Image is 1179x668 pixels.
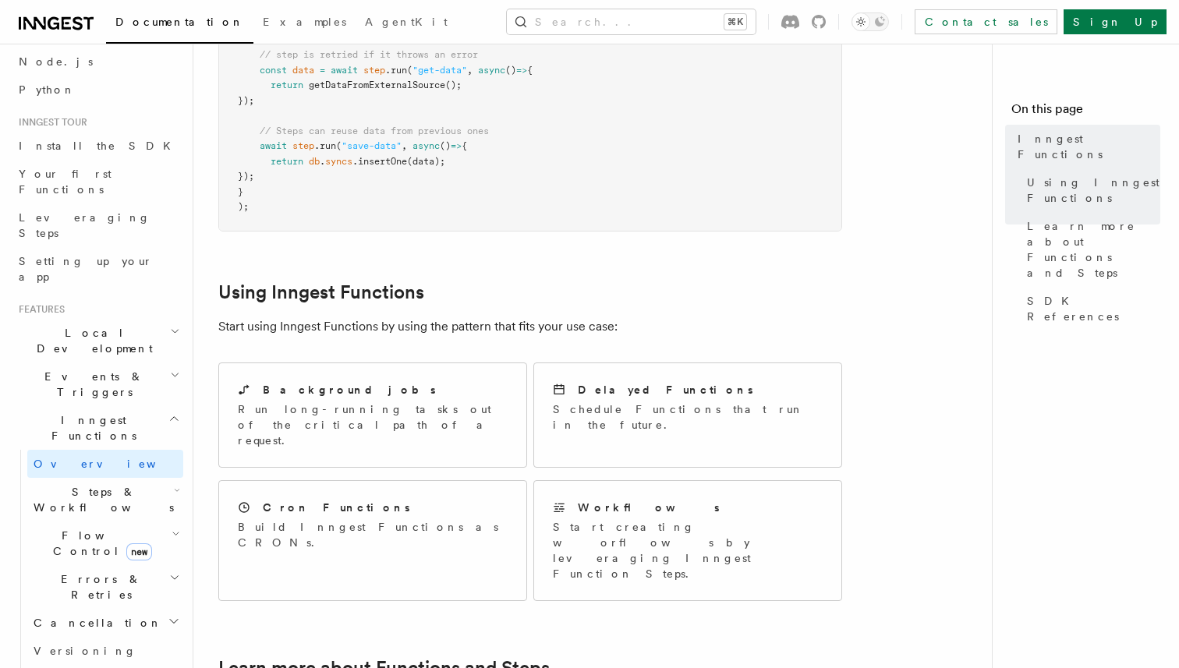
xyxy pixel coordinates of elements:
[516,65,527,76] span: =>
[1027,175,1160,206] span: Using Inngest Functions
[271,156,303,167] span: return
[331,65,358,76] span: await
[12,325,170,356] span: Local Development
[292,140,314,151] span: step
[263,500,410,515] h2: Cron Functions
[263,382,436,398] h2: Background jobs
[724,14,746,30] kbd: ⌘K
[309,156,320,167] span: db
[342,140,402,151] span: "save-data"
[407,65,412,76] span: (
[1011,125,1160,168] a: Inngest Functions
[253,5,356,42] a: Examples
[260,125,489,136] span: // Steps can reuse data from previous ones
[260,49,478,60] span: // step is retried if it throws an error
[1018,131,1160,162] span: Inngest Functions
[527,65,533,76] span: {
[27,571,169,603] span: Errors & Retries
[27,609,183,637] button: Cancellation
[218,316,842,338] p: Start using Inngest Functions by using the pattern that fits your use case:
[12,116,87,129] span: Inngest tour
[915,9,1057,34] a: Contact sales
[27,615,162,631] span: Cancellation
[12,406,183,450] button: Inngest Functions
[34,645,136,657] span: Versioning
[451,140,462,151] span: =>
[578,382,753,398] h2: Delayed Functions
[249,34,276,45] span: async
[126,543,152,560] span: new
[12,160,183,203] a: Your first Functions
[238,201,249,212] span: );
[320,65,325,76] span: =
[578,500,720,515] h2: Workflows
[352,156,407,167] span: .insertOne
[12,362,183,406] button: Events & Triggers
[292,65,314,76] span: data
[19,140,180,152] span: Install the SDK
[27,637,183,665] a: Versioning
[12,369,170,400] span: Events & Triggers
[1021,212,1160,287] a: Learn more about Functions and Steps
[19,55,93,68] span: Node.js
[1021,287,1160,330] a: SDK References
[12,132,183,160] a: Install the SDK
[1027,293,1160,324] span: SDK References
[238,171,254,182] span: });
[12,247,183,291] a: Setting up your app
[309,80,445,90] span: getDataFromExternalSource
[1011,100,1160,125] h4: On this page
[1021,168,1160,212] a: Using Inngest Functions
[19,211,150,239] span: Leveraging Steps
[238,401,508,448] p: Run long-running tasks out of the critical path of a request.
[331,34,342,45] span: =>
[533,362,842,468] a: Delayed FunctionsSchedule Functions that run in the future.
[238,519,508,550] p: Build Inngest Functions as CRONs.
[12,48,183,76] a: Node.js
[27,484,174,515] span: Steps & Workflows
[1064,9,1167,34] a: Sign Up
[238,186,243,197] span: }
[19,255,153,283] span: Setting up your app
[12,203,183,247] a: Leveraging Steps
[27,521,183,565] button: Flow Controlnew
[263,16,346,28] span: Examples
[314,140,336,151] span: .run
[851,12,889,31] button: Toggle dark mode
[115,16,244,28] span: Documentation
[553,519,823,581] p: Start creating worflows by leveraging Inngest Function Steps.
[533,480,842,601] a: WorkflowsStart creating worflows by leveraging Inngest Function Steps.
[27,450,183,478] a: Overview
[1027,218,1160,281] span: Learn more about Functions and Steps
[363,65,385,76] span: step
[12,319,183,362] button: Local Development
[336,140,342,151] span: (
[27,528,172,559] span: Flow Control
[412,65,467,76] span: "get-data"
[325,156,352,167] span: syncs
[553,401,823,433] p: Schedule Functions that run in the future.
[478,65,505,76] span: async
[19,83,76,96] span: Python
[19,168,112,196] span: Your first Functions
[218,480,527,601] a: Cron FunctionsBuild Inngest Functions as CRONs.
[342,34,347,45] span: {
[27,478,183,521] button: Steps & Workflows
[505,65,516,76] span: ()
[440,140,451,151] span: ()
[385,65,407,76] span: .run
[276,34,331,45] span: ({ step })
[238,95,254,106] span: });
[407,156,445,167] span: (data);
[412,140,440,151] span: async
[445,80,462,90] span: ();
[507,9,756,34] button: Search...⌘K
[34,458,194,470] span: Overview
[218,281,424,303] a: Using Inngest Functions
[271,80,303,90] span: return
[260,65,287,76] span: const
[320,156,325,167] span: .
[260,140,287,151] span: await
[218,362,527,468] a: Background jobsRun long-running tasks out of the critical path of a request.
[467,65,473,76] span: ,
